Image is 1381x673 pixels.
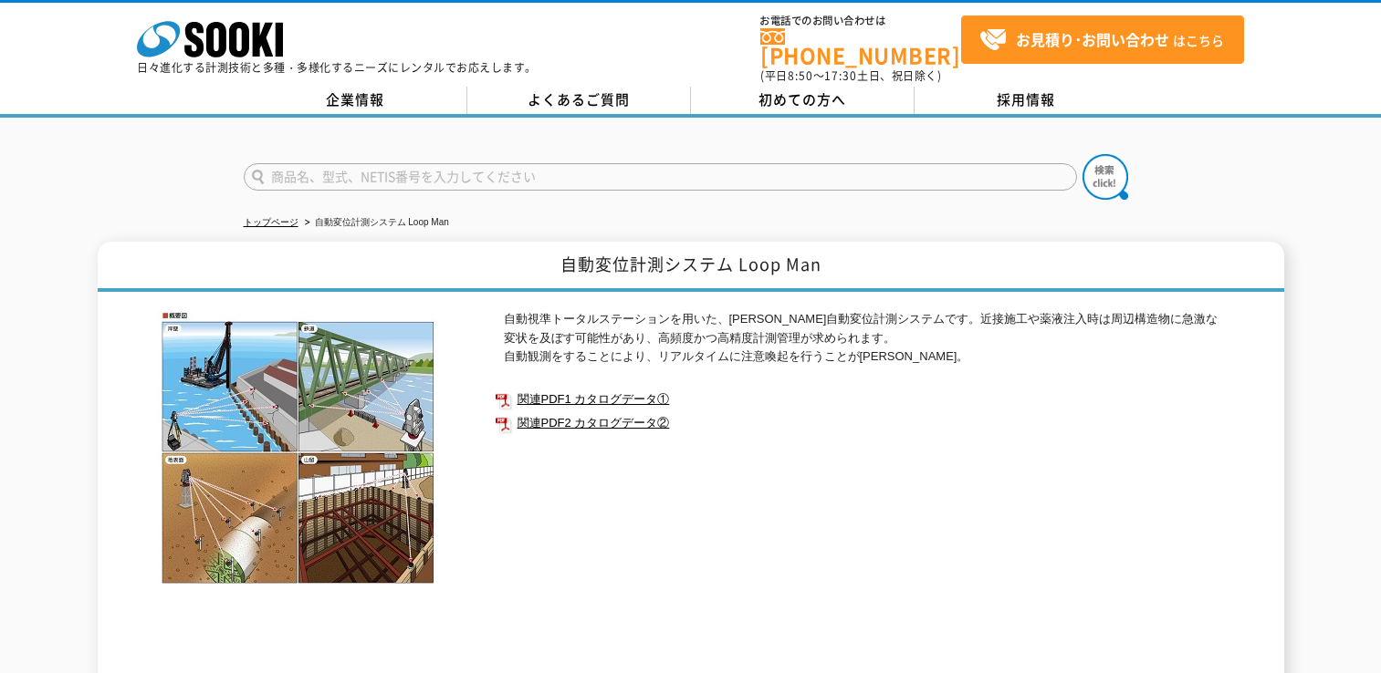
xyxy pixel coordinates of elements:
span: 初めての方へ [759,89,846,109]
span: 17:30 [824,67,857,84]
a: お見積り･お問い合わせはこちら [961,16,1244,64]
a: よくあるご質問 [467,87,691,114]
span: (平日 ～ 土日、祝日除く) [760,67,941,84]
a: 企業情報 [244,87,467,114]
img: 自動変位計測システム Loop Man [157,310,440,585]
a: 関連PDF2 カタログデータ② [495,411,1225,435]
img: btn_search.png [1083,154,1128,200]
a: 採用情報 [915,87,1138,114]
li: 自動変位計測システム Loop Man [301,213,449,233]
p: 自動視準トータルステーションを用いた、[PERSON_NAME]自動変位計測システムです。近接施工や薬液注入時は周辺構造物に急激な変状を及ぼす可能性があり、高頻度かつ高精度計測管理が求められます... [504,310,1225,367]
h1: 自動変位計測システム Loop Man [98,242,1284,292]
a: トップページ [244,217,298,227]
a: 初めての方へ [691,87,915,114]
a: [PHONE_NUMBER] [760,28,961,66]
span: お電話でのお問い合わせは [760,16,961,26]
span: はこちら [979,26,1224,54]
strong: お見積り･お問い合わせ [1016,28,1169,50]
a: 関連PDF1 カタログデータ① [495,388,1225,411]
span: 8:50 [788,67,813,84]
p: 日々進化する計測技術と多種・多様化するニーズにレンタルでお応えします。 [137,62,537,73]
input: 商品名、型式、NETIS番号を入力してください [244,163,1077,191]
